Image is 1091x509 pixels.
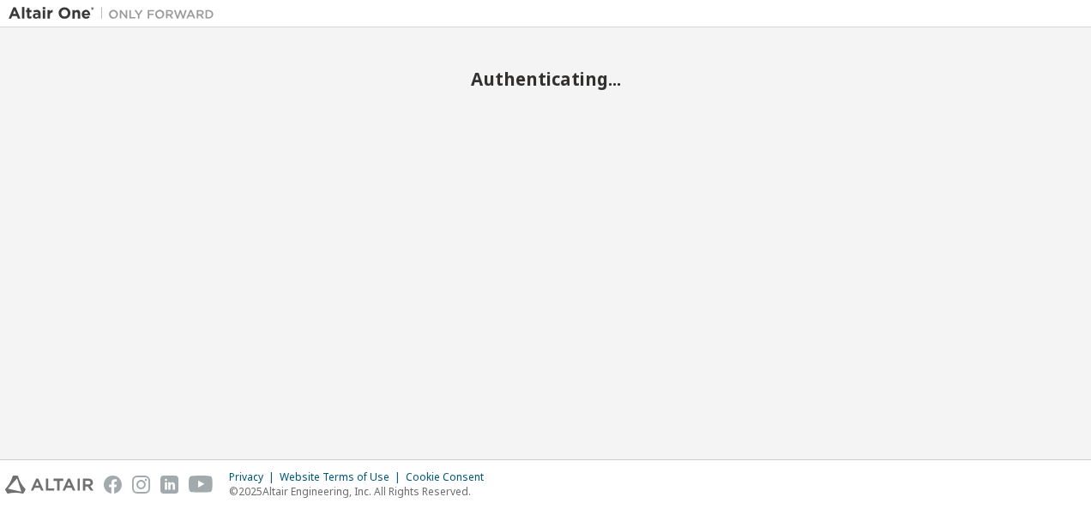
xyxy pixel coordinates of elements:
img: instagram.svg [132,476,150,494]
h2: Authenticating... [9,68,1082,90]
img: Altair One [9,5,223,22]
img: altair_logo.svg [5,476,93,494]
div: Cookie Consent [406,470,494,484]
div: Website Terms of Use [280,470,406,484]
img: youtube.svg [189,476,214,494]
img: linkedin.svg [160,476,178,494]
img: facebook.svg [104,476,122,494]
p: © 2025 Altair Engineering, Inc. All Rights Reserved. [229,484,494,499]
div: Privacy [229,470,280,484]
